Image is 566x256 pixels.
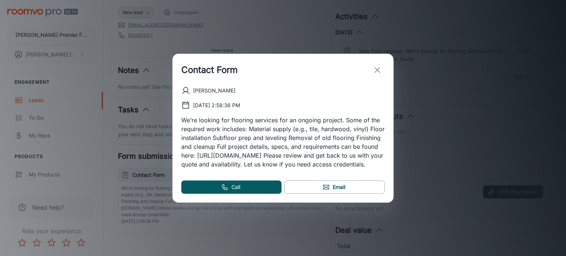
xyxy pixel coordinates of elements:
[181,180,282,194] a: Call
[181,63,238,77] h1: Contact Form
[370,63,385,77] button: exit
[181,116,385,169] p: We’re looking for flooring services for an ongoing project. Some of the required work includes: M...
[193,101,240,109] p: [DATE] 2:58:36 PM
[284,180,385,194] a: Email
[193,87,235,95] p: [PERSON_NAME]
